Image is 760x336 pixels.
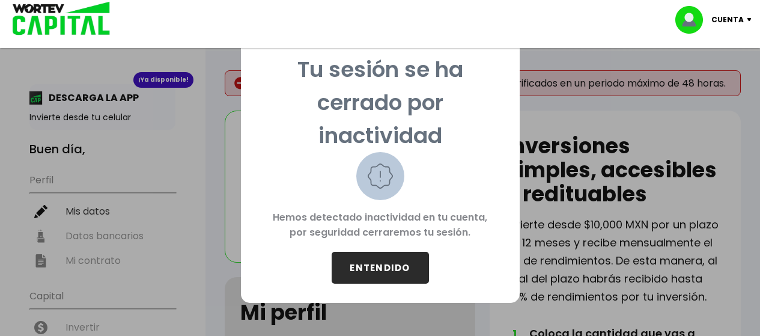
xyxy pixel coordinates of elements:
[332,252,429,284] button: ENTENDIDO
[711,11,744,29] p: Cuenta
[356,152,404,200] img: warning
[260,200,500,252] p: Hemos detectado inactividad en tu cuenta, por seguridad cerraremos tu sesión.
[260,53,500,152] p: Tu sesión se ha cerrado por inactividad
[675,6,711,34] img: profile-image
[744,18,760,22] img: icon-down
